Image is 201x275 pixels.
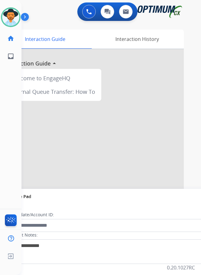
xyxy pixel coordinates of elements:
mat-icon: inbox [7,53,14,60]
p: 0.20.1027RC [167,264,195,271]
img: avatar [2,9,19,26]
div: Welcome to EngageHQ [7,71,99,85]
label: Contact Notes: [8,232,38,238]
label: Candidate/Account ID: [8,212,54,218]
mat-icon: home [7,35,14,42]
div: Internal Queue Transfer: How To [7,85,99,98]
div: Interaction History [90,30,184,49]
